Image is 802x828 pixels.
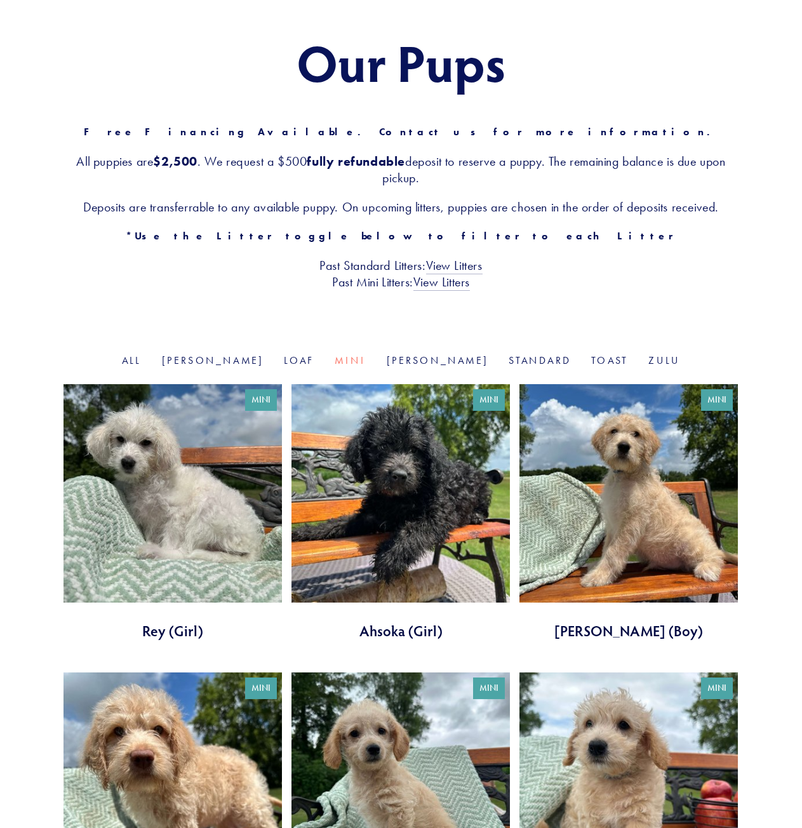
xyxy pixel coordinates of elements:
h3: Deposits are transferrable to any available puppy. On upcoming litters, puppies are chosen in the... [63,199,739,215]
a: Zulu [648,354,680,366]
h1: Our Pups [63,34,739,90]
a: View Litters [426,258,483,274]
strong: Free Financing Available. Contact us for more information. [84,126,718,138]
a: All [122,354,142,366]
h3: All puppies are . We request a $500 deposit to reserve a puppy. The remaining balance is due upon... [63,153,739,186]
a: Standard [509,354,571,366]
strong: *Use the Litter toggle below to filter to each Litter [126,230,676,242]
h3: Past Standard Litters: Past Mini Litters: [63,257,739,290]
a: View Litters [413,274,470,291]
a: [PERSON_NAME] [162,354,264,366]
a: [PERSON_NAME] [387,354,489,366]
a: Loaf [284,354,314,366]
a: Toast [591,354,628,366]
a: Mini [335,354,366,366]
strong: $2,500 [153,154,197,169]
strong: fully refundable [307,154,405,169]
